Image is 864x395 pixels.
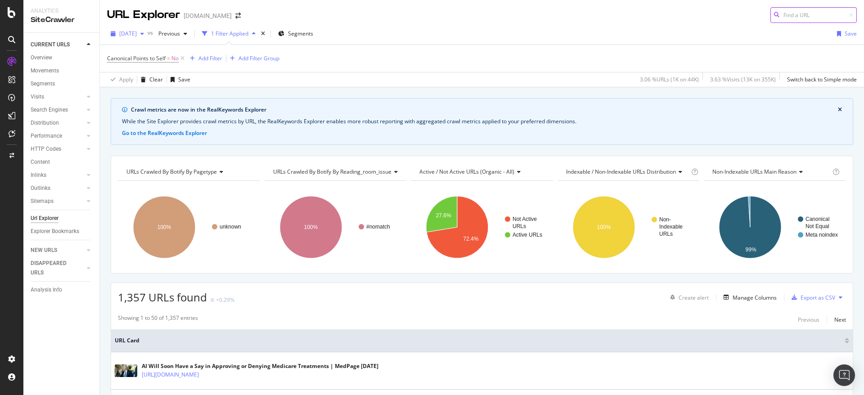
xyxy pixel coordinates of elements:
span: URLs Crawled By Botify By pagetype [126,168,217,175]
button: Next [834,314,846,325]
text: URLs [513,223,526,229]
div: Analytics [31,7,92,15]
div: 1 Filter Applied [211,30,248,37]
button: Add Filter Group [226,53,279,64]
span: Canonical Points to Self [107,54,166,62]
text: Not Active [513,216,537,222]
span: vs [148,29,155,36]
div: Save [845,30,857,37]
a: Search Engines [31,105,84,115]
a: NEW URLS [31,246,84,255]
text: Indexable [659,224,683,230]
span: Active / Not Active URLs (organic - all) [419,168,514,175]
div: Content [31,157,50,167]
text: #nomatch [366,224,390,230]
button: Add Filter [186,53,222,64]
div: Explorer Bookmarks [31,227,79,236]
a: HTTP Codes [31,144,84,154]
svg: A chart. [118,188,259,266]
img: main image [115,364,137,377]
button: [DATE] [107,27,148,41]
div: DISAPPEARED URLS [31,259,76,278]
div: Url Explorer [31,214,58,223]
button: Save [167,72,190,87]
a: Content [31,157,93,167]
div: Performance [31,131,62,141]
div: Outlinks [31,184,50,193]
div: Overview [31,53,52,63]
button: close banner [836,104,844,116]
a: Visits [31,92,84,102]
div: 3.63 % Visits ( 13K on 355K ) [710,76,776,83]
text: 100% [157,224,171,230]
span: URL Card [115,337,842,345]
a: Sitemaps [31,197,84,206]
span: 2025 Sep. 29th [119,30,137,37]
div: Save [178,76,190,83]
div: +0.29% [216,296,234,304]
a: Segments [31,79,93,89]
svg: A chart. [265,188,405,266]
button: 1 Filter Applied [198,27,259,41]
a: Movements [31,66,93,76]
text: URLs [659,231,673,237]
span: No [171,52,179,65]
a: Outlinks [31,184,84,193]
text: Non- [659,216,671,223]
button: Apply [107,72,133,87]
text: unknown [220,224,241,230]
div: Add Filter Group [238,54,279,62]
div: Showing 1 to 50 of 1,357 entries [118,314,198,325]
h4: URLs Crawled By Botify By pagetype [125,165,252,179]
svg: A chart. [704,188,845,266]
span: = [167,54,170,62]
div: AI Will Soon Have a Say in Approving or Denying Medicare Treatments | MedPage [DATE] [142,362,378,370]
div: [DOMAIN_NAME] [184,11,232,20]
button: Clear [137,72,163,87]
text: Canonical [805,216,829,222]
svg: A chart. [558,188,698,266]
button: Go to the RealKeywords Explorer [122,129,207,137]
h4: Indexable / Non-Indexable URLs Distribution [564,165,689,179]
div: Open Intercom Messenger [833,364,855,386]
span: URLs Crawled By Botify By reading_room_issue [273,168,391,175]
h4: Active / Not Active URLs [418,165,545,179]
div: Manage Columns [733,294,777,301]
div: Movements [31,66,59,76]
text: 99% [746,247,756,253]
a: Distribution [31,118,84,128]
div: Clear [149,76,163,83]
div: 3.06 % URLs ( 1K on 44K ) [640,76,699,83]
a: Url Explorer [31,214,93,223]
button: Previous [798,314,819,325]
div: Create alert [679,294,709,301]
text: Not Equal [805,223,829,229]
div: A chart. [411,188,552,266]
button: Create alert [666,290,709,305]
button: Manage Columns [720,292,777,303]
a: Inlinks [31,171,84,180]
div: Export as CSV [801,294,835,301]
div: Sitemaps [31,197,54,206]
div: Apply [119,76,133,83]
span: 1,357 URLs found [118,290,207,305]
div: info banner [111,98,853,145]
div: CURRENT URLS [31,40,70,49]
h4: Non-Indexable URLs Main Reason [711,165,831,179]
img: Equal [211,299,214,301]
div: Crawl metrics are now in the RealKeywords Explorer [131,106,838,114]
div: times [259,29,267,38]
a: [URL][DOMAIN_NAME] [142,370,199,379]
div: Switch back to Simple mode [787,76,857,83]
a: Explorer Bookmarks [31,227,93,236]
text: Active URLs [513,232,542,238]
div: While the Site Explorer provides crawl metrics by URL, the RealKeywords Explorer enables more rob... [122,117,842,126]
button: Previous [155,27,191,41]
div: Search Engines [31,105,68,115]
h4: URLs Crawled By Botify By reading_room_issue [271,165,405,179]
div: Visits [31,92,44,102]
span: Non-Indexable URLs Main Reason [712,168,796,175]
